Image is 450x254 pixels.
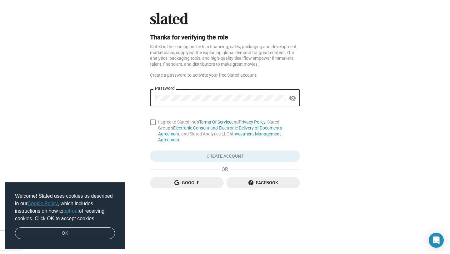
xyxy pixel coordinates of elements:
span: Facebook [231,177,295,188]
h2: Thanks for verifying the role [150,33,300,44]
button: Facebook [226,177,300,188]
span: I agree to Slated Inc’s and , Slated Group’s , and Slated Analytics LLC’s . [158,119,300,143]
span: Welcome! Slated uses cookies as described in our , which includes instructions on how to of recei... [15,192,115,222]
a: Privacy Policy [239,119,265,124]
a: Terms Of Service [199,119,231,124]
button: Create Account [150,150,300,162]
a: opt-out [63,208,79,214]
a: Electronic Consent and Electronic Delivery of Documents Agreement [158,125,282,136]
div: Open Intercom Messenger [429,233,444,248]
div: Slated is the leading online film financing, sales, packaging and development marketplace, supply... [150,44,300,67]
a: dismiss cookie message [15,227,115,239]
div: Create a password to activate your free Slated account. [150,72,300,78]
span: Google [155,177,219,188]
button: Show password [286,92,299,104]
mat-icon: visibility_off [289,94,296,103]
span: Create Account [155,150,295,162]
a: Cookie Policy [27,201,58,206]
a: Investment Management Agreement [158,131,281,142]
button: Google [150,177,224,188]
div: cookieconsent [5,182,125,249]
